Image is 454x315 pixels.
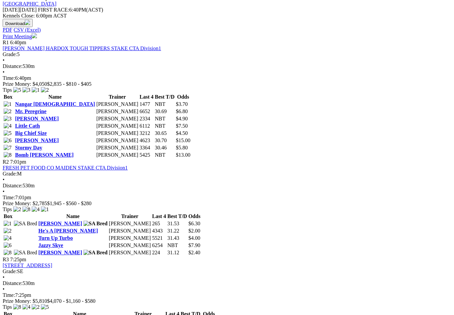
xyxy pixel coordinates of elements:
a: Nangar [DEMOGRAPHIC_DATA] [15,101,95,107]
a: Big Chief Size [15,130,47,136]
span: $13.00 [176,152,190,158]
span: $1,945 - $560 - $280 [47,201,92,206]
div: Download [3,27,451,33]
div: 530m [3,63,451,69]
a: Bomb [PERSON_NAME] [15,152,74,158]
td: [PERSON_NAME] [96,123,139,129]
div: Prize Money: $4,050 [3,81,451,87]
td: 2334 [139,115,154,122]
td: [PERSON_NAME] [96,144,139,151]
img: 8 [4,152,12,158]
td: 30.65 [154,130,175,137]
td: [PERSON_NAME] [109,242,151,249]
span: [DATE] [3,7,37,13]
td: 265 [152,220,166,227]
span: Distance: [3,280,22,286]
img: 6 [4,242,12,248]
a: [STREET_ADDRESS] [3,263,52,268]
span: Box [4,94,13,100]
a: PDF [3,27,12,33]
img: 2 [13,206,21,212]
td: 3212 [139,130,154,137]
a: He's A [PERSON_NAME] [38,228,98,234]
span: $6.30 [188,221,200,226]
td: 4623 [139,137,154,144]
a: Mr. Peregrine [15,109,47,114]
img: SA Bred [14,221,37,227]
td: 6254 [152,242,166,249]
span: Time: [3,195,15,200]
td: NBT [154,123,175,129]
td: 31.53 [167,220,187,227]
span: • [3,57,5,63]
a: [PERSON_NAME] [38,250,82,255]
th: Trainer [109,213,151,220]
span: Time: [3,75,15,81]
th: Trainer [96,94,139,100]
td: [PERSON_NAME] [109,249,151,256]
span: Grade: [3,51,17,57]
th: Name [38,213,108,220]
a: [PERSON_NAME] [15,138,59,143]
span: 7:25pm [10,257,26,262]
span: $3.70 [176,101,188,107]
td: NBT [154,115,175,122]
img: SA Bred [83,250,108,256]
button: Download [3,19,33,27]
img: 2 [32,304,40,310]
img: 4 [4,123,12,129]
span: [DATE] [3,7,20,13]
span: • [3,274,5,280]
td: [PERSON_NAME] [96,108,139,115]
th: Best T/D [154,94,175,100]
td: 6112 [139,123,154,129]
img: 5 [4,130,12,136]
td: 31.43 [167,235,187,241]
td: 31.22 [167,228,187,234]
span: $7.50 [176,123,188,129]
img: 4 [4,235,12,241]
th: Odds [188,213,201,220]
td: 4343 [152,228,166,234]
span: 7:01pm [10,159,26,165]
div: SE [3,268,451,274]
div: M [3,171,451,177]
span: $7.90 [188,242,200,248]
img: 1 [41,206,49,212]
img: 8 [4,250,12,256]
img: 7 [4,145,12,151]
a: [PERSON_NAME] HARDOX TOUGH TIPPERS STAKE CTA Division1 [3,46,161,51]
td: NBT [167,242,187,249]
td: [PERSON_NAME] [109,228,151,234]
a: Print Meeting [3,34,37,39]
img: 1 [32,87,40,93]
td: [PERSON_NAME] [96,115,139,122]
img: download.svg [25,20,30,25]
span: $4.50 [176,130,188,136]
span: $2,835 - $810 - $405 [47,81,92,87]
img: 2 [4,228,12,234]
img: printer.svg [32,33,37,38]
td: [PERSON_NAME] [96,137,139,144]
div: 530m [3,280,451,286]
span: FIRST RACE: [38,7,69,13]
span: Grade: [3,171,17,176]
td: 30.46 [154,144,175,151]
img: 4 [22,304,30,310]
span: $15.00 [176,138,190,143]
span: Time: [3,292,15,298]
span: $2.00 [188,228,200,234]
td: 5425 [139,152,154,158]
img: 8 [13,304,21,310]
th: Best T/D [167,213,187,220]
th: Name [15,94,95,100]
div: Prize Money: $5,810 [3,298,451,304]
a: Jazzy Skye [38,242,63,248]
td: [PERSON_NAME] [96,101,139,108]
div: Prize Money: $2,785 [3,201,451,206]
td: 31.12 [167,249,187,256]
span: Tips [3,304,12,310]
span: $4,070 - $1,160 - $580 [47,298,96,304]
span: Box [4,213,13,219]
div: 5 [3,51,451,57]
